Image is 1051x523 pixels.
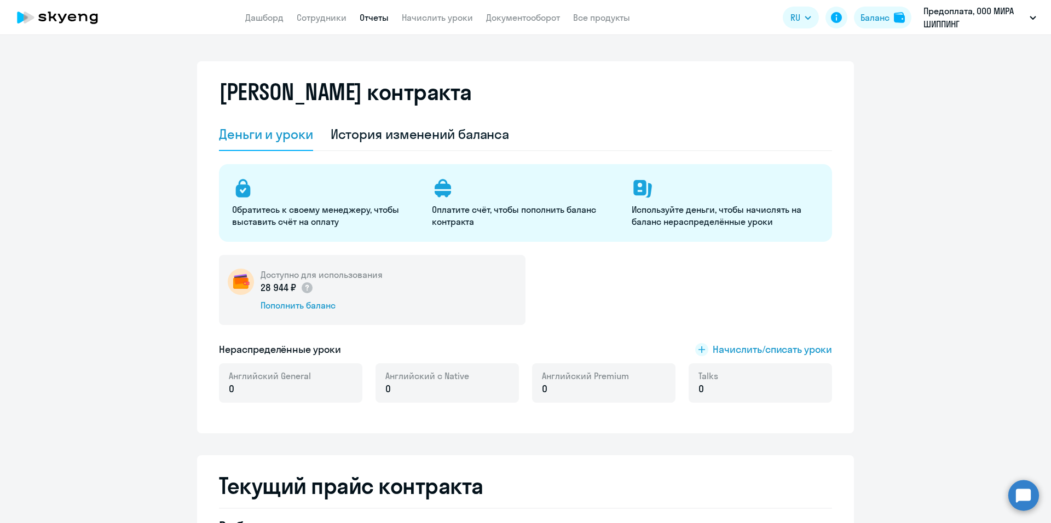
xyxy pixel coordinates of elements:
h5: Доступно для использования [261,269,383,281]
div: Деньги и уроки [219,125,313,143]
span: Английский с Native [385,370,469,382]
span: 0 [542,382,547,396]
span: Английский Premium [542,370,629,382]
span: RU [790,11,800,24]
h5: Нераспределённые уроки [219,342,341,357]
button: RU [783,7,819,28]
a: Дашборд [245,12,284,23]
button: Балансbalance [854,7,911,28]
a: Все продукты [573,12,630,23]
div: История изменений баланса [331,125,510,143]
img: wallet-circle.png [228,269,254,295]
span: 0 [698,382,704,396]
div: Пополнить баланс [261,299,383,311]
h2: Текущий прайс контракта [219,473,832,499]
span: Начислить/списать уроки [713,342,832,357]
img: balance [894,12,905,23]
a: Документооборот [486,12,560,23]
span: 0 [229,382,234,396]
a: Отчеты [360,12,389,23]
button: Предоплата, ООО МИРА ШИППИНГ [918,4,1042,31]
span: 0 [385,382,391,396]
a: Сотрудники [297,12,347,23]
span: Talks [698,370,718,382]
p: Предоплата, ООО МИРА ШИППИНГ [923,4,1025,31]
p: Оплатите счёт, чтобы пополнить баланс контракта [432,204,619,228]
a: Начислить уроки [402,12,473,23]
span: Английский General [229,370,311,382]
p: Обратитесь к своему менеджеру, чтобы выставить счёт на оплату [232,204,419,228]
h2: [PERSON_NAME] контракта [219,79,472,105]
div: Баланс [861,11,890,24]
p: Используйте деньги, чтобы начислять на баланс нераспределённые уроки [632,204,818,228]
p: 28 944 ₽ [261,281,314,295]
